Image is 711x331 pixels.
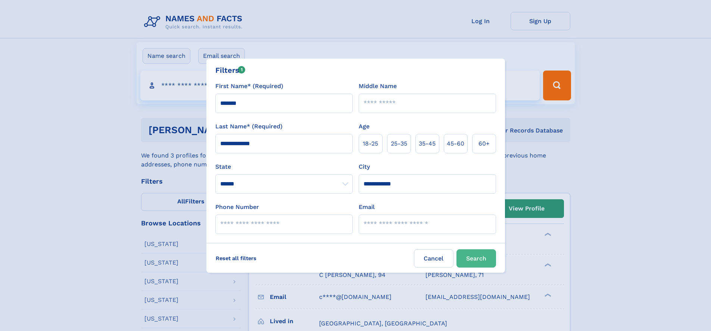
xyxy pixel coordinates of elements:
[359,162,370,171] label: City
[215,162,353,171] label: State
[359,122,369,131] label: Age
[211,249,261,267] label: Reset all filters
[359,82,397,91] label: Middle Name
[419,139,436,148] span: 35‑45
[359,203,375,212] label: Email
[447,139,464,148] span: 45‑60
[215,82,283,91] label: First Name* (Required)
[215,203,259,212] label: Phone Number
[478,139,490,148] span: 60+
[456,249,496,268] button: Search
[391,139,407,148] span: 25‑35
[363,139,378,148] span: 18‑25
[414,249,453,268] label: Cancel
[215,122,283,131] label: Last Name* (Required)
[215,65,246,76] div: Filters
